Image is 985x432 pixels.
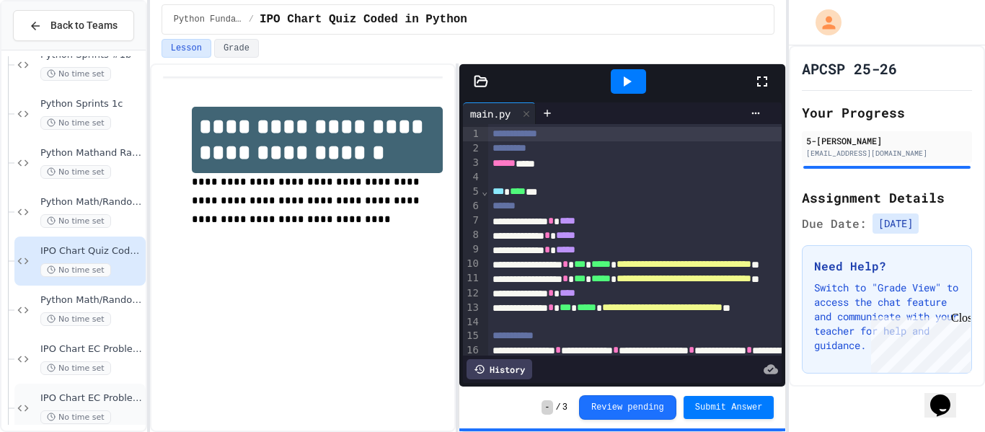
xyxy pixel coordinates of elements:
[802,58,897,79] h1: APCSP 25-26
[463,271,481,286] div: 11
[814,257,960,275] h3: Need Help?
[814,281,960,353] p: Switch to "Grade View" to access the chat feature and communicate with your teacher for help and ...
[40,98,143,110] span: Python Sprints 1c
[463,257,481,271] div: 10
[40,245,143,257] span: IPO Chart Quiz Coded in Python
[40,312,111,326] span: No time set
[40,294,143,307] span: Python Math/Random Modules 2C
[579,395,676,420] button: Review pending
[463,102,536,124] div: main.py
[542,400,552,415] span: -
[463,185,481,199] div: 5
[463,315,481,330] div: 14
[40,392,143,405] span: IPO Chart EC Problem #2
[40,147,143,159] span: Python Mathand Random Module 2A
[463,301,481,315] div: 13
[463,213,481,228] div: 7
[214,39,259,58] button: Grade
[802,188,972,208] h2: Assignment Details
[249,14,254,25] span: /
[40,165,111,179] span: No time set
[695,402,763,413] span: Submit Answer
[13,10,134,41] button: Back to Teams
[40,67,111,81] span: No time set
[463,228,481,242] div: 8
[40,361,111,375] span: No time set
[463,127,481,141] div: 1
[556,402,561,413] span: /
[463,106,518,121] div: main.py
[6,6,100,92] div: Chat with us now!Close
[50,18,118,33] span: Back to Teams
[40,410,111,424] span: No time set
[562,402,567,413] span: 3
[40,263,111,277] span: No time set
[162,39,211,58] button: Lesson
[40,343,143,356] span: IPO Chart EC Problem #1
[463,329,481,343] div: 15
[40,116,111,130] span: No time set
[463,141,481,156] div: 2
[865,312,971,373] iframe: chat widget
[481,185,488,197] span: Fold line
[260,11,467,28] span: IPO Chart Quiz Coded in Python
[802,215,867,232] span: Due Date:
[802,102,972,123] h2: Your Progress
[467,359,532,379] div: History
[924,374,971,418] iframe: chat widget
[806,148,968,159] div: [EMAIL_ADDRESS][DOMAIN_NAME]
[800,6,845,39] div: My Account
[463,286,481,301] div: 12
[463,343,481,358] div: 16
[463,199,481,213] div: 6
[873,213,919,234] span: [DATE]
[174,14,243,25] span: Python Fundamentals
[806,134,968,147] div: 5-[PERSON_NAME]
[40,196,143,208] span: Python Math/Random Modules 2B:
[40,214,111,228] span: No time set
[463,170,481,185] div: 4
[463,242,481,257] div: 9
[684,396,774,419] button: Submit Answer
[463,156,481,170] div: 3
